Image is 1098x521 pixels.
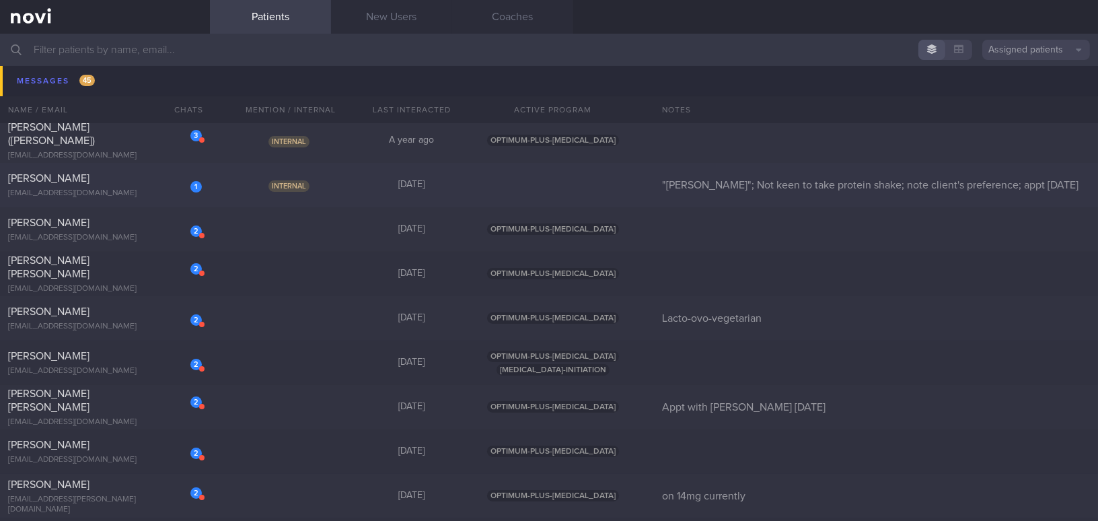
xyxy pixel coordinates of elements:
[487,312,619,324] span: OPTIMUM-PLUS-[MEDICAL_DATA]
[8,284,202,294] div: [EMAIL_ADDRESS][DOMAIN_NAME]
[351,135,472,147] div: A year ago
[654,178,1098,192] div: "[PERSON_NAME]"; Not keen to take protein shake; note client's preference; appt [DATE]
[8,351,89,361] span: [PERSON_NAME]
[351,179,472,191] div: [DATE]
[654,401,1098,414] div: Appt with [PERSON_NAME] [DATE]
[8,188,202,199] div: [EMAIL_ADDRESS][DOMAIN_NAME]
[487,268,619,279] span: OPTIMUM-PLUS-[MEDICAL_DATA]
[8,322,202,332] div: [EMAIL_ADDRESS][DOMAIN_NAME]
[190,487,202,499] div: 2
[351,223,472,236] div: [DATE]
[351,312,472,324] div: [DATE]
[351,490,472,502] div: [DATE]
[351,401,472,413] div: [DATE]
[190,396,202,408] div: 2
[190,130,202,141] div: 3
[190,225,202,237] div: 2
[8,440,89,450] span: [PERSON_NAME]
[8,417,202,427] div: [EMAIL_ADDRESS][DOMAIN_NAME]
[8,479,89,490] span: [PERSON_NAME]
[487,446,619,457] span: OPTIMUM-PLUS-[MEDICAL_DATA]
[268,180,309,192] span: Internal
[8,173,89,184] span: [PERSON_NAME]
[268,136,309,147] span: Internal
[190,181,202,193] div: 1
[497,364,610,376] span: [MEDICAL_DATA]-INITIATION
[487,135,619,146] span: OPTIMUM-PLUS-[MEDICAL_DATA]
[8,151,202,161] div: [EMAIL_ADDRESS][DOMAIN_NAME]
[487,351,619,362] span: OPTIMUM-PLUS-[MEDICAL_DATA]
[190,359,202,370] div: 2
[8,122,95,146] span: [PERSON_NAME] ([PERSON_NAME])
[190,314,202,326] div: 2
[487,490,619,501] span: OPTIMUM-PLUS-[MEDICAL_DATA]
[8,255,89,279] span: [PERSON_NAME] [PERSON_NAME]
[487,223,619,235] span: OPTIMUM-PLUS-[MEDICAL_DATA]
[190,263,202,275] div: 2
[190,448,202,459] div: 2
[8,306,89,317] span: [PERSON_NAME]
[351,268,472,280] div: [DATE]
[8,388,89,413] span: [PERSON_NAME] [PERSON_NAME]
[8,495,202,515] div: [EMAIL_ADDRESS][PERSON_NAME][DOMAIN_NAME]
[8,217,89,228] span: [PERSON_NAME]
[982,40,1090,60] button: Assigned patients
[654,312,1098,325] div: Lacto-ovo-vegetarian
[654,489,1098,503] div: on 14mg currently
[351,446,472,458] div: [DATE]
[351,357,472,369] div: [DATE]
[8,455,202,465] div: [EMAIL_ADDRESS][DOMAIN_NAME]
[8,366,202,376] div: [EMAIL_ADDRESS][DOMAIN_NAME]
[487,401,619,413] span: OPTIMUM-PLUS-[MEDICAL_DATA]
[8,233,202,243] div: [EMAIL_ADDRESS][DOMAIN_NAME]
